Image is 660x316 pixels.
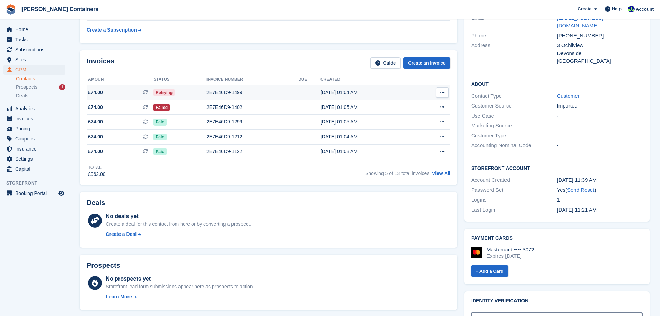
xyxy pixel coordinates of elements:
a: menu [3,25,65,34]
span: £74.00 [88,133,103,140]
div: Logins [471,196,557,204]
a: menu [3,154,65,164]
a: menu [3,104,65,113]
span: £74.00 [88,89,103,96]
a: menu [3,164,65,174]
a: menu [3,144,65,154]
div: [PHONE_NUMBER] [557,32,643,40]
a: menu [3,35,65,44]
img: Mastercard Logo [471,247,482,258]
div: Customer Type [471,132,557,140]
span: Paid [153,148,166,155]
a: Guide [370,57,401,69]
div: Yes [557,186,643,194]
div: Storefront lead form submissions appear here as prospects to action. [106,283,254,290]
div: Last Login [471,206,557,214]
a: menu [3,124,65,134]
div: Accounting Nominal Code [471,142,557,150]
img: stora-icon-8386f47178a22dfd0bd8f6a31ec36ba5ce8667c1dd55bd0f319d3a0aa187defe.svg [6,4,16,15]
div: Password Set [471,186,557,194]
th: Status [153,74,206,85]
span: Storefront [6,180,69,187]
h2: Payment cards [471,236,643,241]
div: Expires [DATE] [486,253,534,259]
span: Settings [15,154,57,164]
th: Invoice number [206,74,298,85]
div: 2E7E46D9-1122 [206,148,298,155]
th: Amount [87,74,153,85]
span: Tasks [15,35,57,44]
div: Phone [471,32,557,40]
span: Sites [15,55,57,65]
a: View All [432,171,450,176]
div: [DATE] 11:39 AM [557,176,643,184]
div: 1 [557,196,643,204]
span: Capital [15,164,57,174]
time: 2025-02-04 11:21:33 UTC [557,207,597,213]
a: menu [3,45,65,54]
div: - [557,142,643,150]
a: + Add a Card [471,265,508,277]
h2: Deals [87,199,105,207]
div: Customer Source [471,102,557,110]
div: - [557,112,643,120]
h2: Prospects [87,262,120,270]
h2: About [471,80,643,87]
a: menu [3,55,65,65]
div: Address [471,42,557,65]
span: CRM [15,65,57,75]
h2: Invoices [87,57,114,69]
div: Create a Subscription [87,26,137,34]
span: Subscriptions [15,45,57,54]
a: Learn More [106,293,254,300]
div: [DATE] 01:04 AM [320,89,414,96]
div: 2E7E46D9-1212 [206,133,298,140]
div: Marketing Source [471,122,557,130]
span: Retrying [153,89,175,96]
div: No deals yet [106,212,251,221]
a: Customer [557,93,580,99]
div: [DATE] 01:05 AM [320,118,414,126]
div: Learn More [106,293,132,300]
div: 3 Ochilview [557,42,643,50]
span: ( ) [565,187,596,193]
a: Preview store [57,189,65,197]
div: Imported [557,102,643,110]
span: Create [578,6,591,12]
div: Create a deal for this contact from here or by converting a prospect. [106,221,251,228]
span: Account [636,6,654,13]
div: No prospects yet [106,275,254,283]
a: Contacts [16,76,65,82]
div: Contact Type [471,92,557,100]
div: [GEOGRAPHIC_DATA] [557,57,643,65]
span: Invoices [15,114,57,123]
div: - [557,132,643,140]
div: Use Case [471,112,557,120]
span: Analytics [15,104,57,113]
div: Account Created [471,176,557,184]
span: Showing 5 of 13 total invoices [365,171,429,176]
div: [DATE] 01:04 AM [320,133,414,140]
a: menu [3,134,65,144]
th: Due [298,74,320,85]
span: Failed [153,104,170,111]
a: Create a Deal [106,231,251,238]
span: Home [15,25,57,34]
a: Deals [16,92,65,100]
a: Prospects 1 [16,84,65,91]
a: [PERSON_NAME] Containers [19,3,101,15]
img: Audra Whitelaw [628,6,635,12]
span: Insurance [15,144,57,154]
span: Prospects [16,84,37,91]
span: Pricing [15,124,57,134]
span: Paid [153,119,166,126]
div: Create a Deal [106,231,137,238]
div: 2E7E46D9-1499 [206,89,298,96]
span: Deals [16,93,28,99]
div: 1 [59,84,65,90]
span: £74.00 [88,104,103,111]
span: £74.00 [88,148,103,155]
div: Devonside [557,50,643,58]
span: Booking Portal [15,188,57,198]
div: Mastercard •••• 3072 [486,247,534,253]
